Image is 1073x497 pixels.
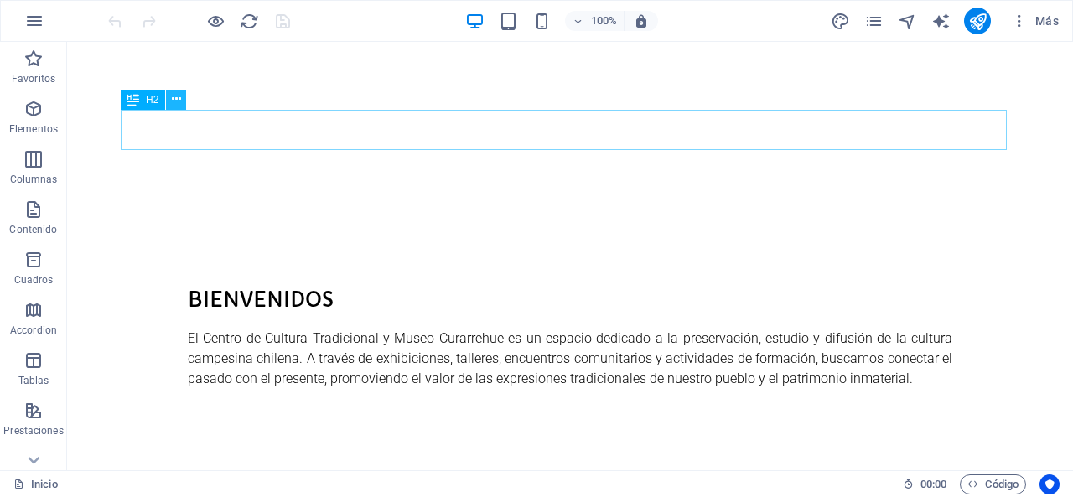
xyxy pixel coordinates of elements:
[903,474,947,494] h6: Tiempo de la sesión
[920,474,946,494] span: 00 00
[930,11,951,31] button: text_generator
[14,273,54,287] p: Cuadros
[863,11,884,31] button: pages
[1011,13,1059,29] span: Más
[932,478,935,490] span: :
[590,11,617,31] h6: 100%
[9,223,57,236] p: Contenido
[830,11,850,31] button: design
[10,324,57,337] p: Accordion
[931,12,951,31] i: AI Writer
[1039,474,1060,494] button: Usercentrics
[565,11,625,31] button: 100%
[205,11,225,31] button: Haz clic para salir del modo de previsualización y seguir editando
[898,12,917,31] i: Navegador
[10,173,58,186] p: Columnas
[146,95,158,105] span: H2
[9,122,58,136] p: Elementos
[967,474,1019,494] span: Código
[240,12,259,31] i: Volver a cargar página
[964,8,991,34] button: publish
[864,12,884,31] i: Páginas (Ctrl+Alt+S)
[13,474,58,494] a: Haz clic para cancelar la selección y doble clic para abrir páginas
[968,12,987,31] i: Publicar
[1004,8,1065,34] button: Más
[831,12,850,31] i: Diseño (Ctrl+Alt+Y)
[12,72,55,85] p: Favoritos
[897,11,917,31] button: navigator
[239,11,259,31] button: reload
[960,474,1026,494] button: Código
[3,424,63,437] p: Prestaciones
[634,13,649,28] i: Al redimensionar, ajustar el nivel de zoom automáticamente para ajustarse al dispositivo elegido.
[18,374,49,387] p: Tablas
